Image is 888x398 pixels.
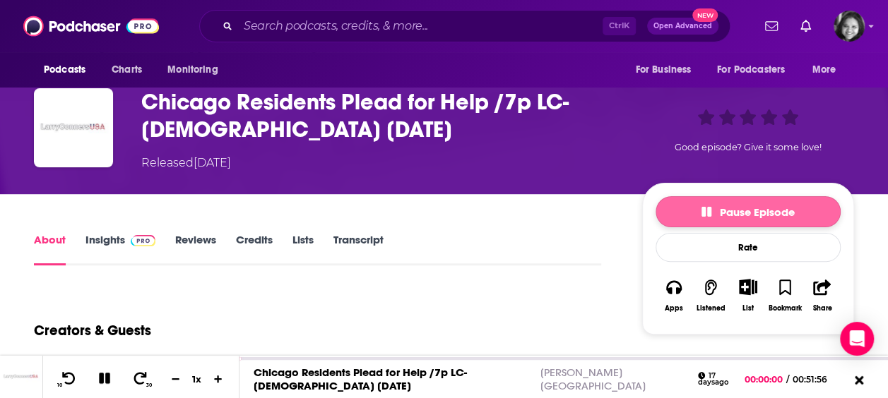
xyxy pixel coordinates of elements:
a: Lists [292,233,314,265]
a: InsightsPodchaser Pro [85,233,155,265]
a: Show notifications dropdown [795,14,817,38]
a: Get this podcast via API [675,346,822,380]
span: 00:51:56 [789,374,841,385]
a: [PERSON_NAME] [GEOGRAPHIC_DATA] [540,366,645,392]
button: open menu [625,56,709,83]
button: open menu [708,56,805,83]
div: Open Intercom Messenger [840,322,874,356]
span: For Business [635,60,691,80]
div: Search podcasts, credits, & more... [199,10,730,42]
span: Pause Episode [701,205,795,219]
span: Charts [112,60,142,80]
h2: Creators & Guests [34,322,151,339]
input: Search podcasts, credits, & more... [238,15,603,37]
span: 10 [57,382,62,388]
button: open menu [34,56,104,83]
button: Apps [656,270,692,321]
span: Open Advanced [653,23,712,30]
img: User Profile [834,11,865,42]
div: List [742,303,754,313]
span: Monitoring [167,60,218,80]
span: For Podcasters [717,60,785,80]
img: Podchaser Pro [131,235,155,246]
button: Listened [692,270,729,321]
a: Charts [102,56,150,83]
img: Chicago Residents Plead for Help /7p LC-USA 9.2.2025 [34,88,113,167]
button: Bookmark [766,270,803,321]
span: Logged in as ShailiPriya [834,11,865,42]
button: Show profile menu [834,11,865,42]
div: 17 days ago [698,372,735,387]
span: / [786,374,789,385]
a: Transcript [333,233,384,265]
div: Show More ButtonList [730,270,766,321]
button: open menu [158,56,236,83]
button: open menu [803,56,854,83]
button: 10 [54,370,81,388]
button: 30 [128,370,155,388]
a: Credits [236,233,273,265]
div: Listened [697,304,726,313]
button: Show More Button [733,279,762,294]
span: 30 [146,382,152,388]
img: Podchaser - Follow, Share and Rate Podcasts [23,13,159,40]
button: Pause Episode [656,196,841,227]
span: New [692,8,718,22]
span: Good episode? Give it some love! [675,142,822,152]
span: 00:00:00 [745,374,786,385]
span: More [812,60,836,80]
div: 1 x [185,373,209,385]
h1: Chicago Residents Plead for Help /7p LC-USA 9.2.2025 [141,88,620,143]
span: Podcasts [44,60,85,80]
a: Chicago Residents Plead for Help /7p LC-[DEMOGRAPHIC_DATA] [DATE] [254,366,467,392]
div: Rate [656,233,841,262]
a: About [34,233,66,265]
div: Share [812,304,831,313]
button: Share [804,270,841,321]
div: Released [DATE] [141,155,231,171]
div: Apps [665,304,683,313]
span: Ctrl K [603,17,636,35]
a: Show notifications dropdown [759,14,783,38]
div: Bookmark [769,304,802,313]
button: Open AdvancedNew [647,18,718,35]
a: Reviews [175,233,216,265]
